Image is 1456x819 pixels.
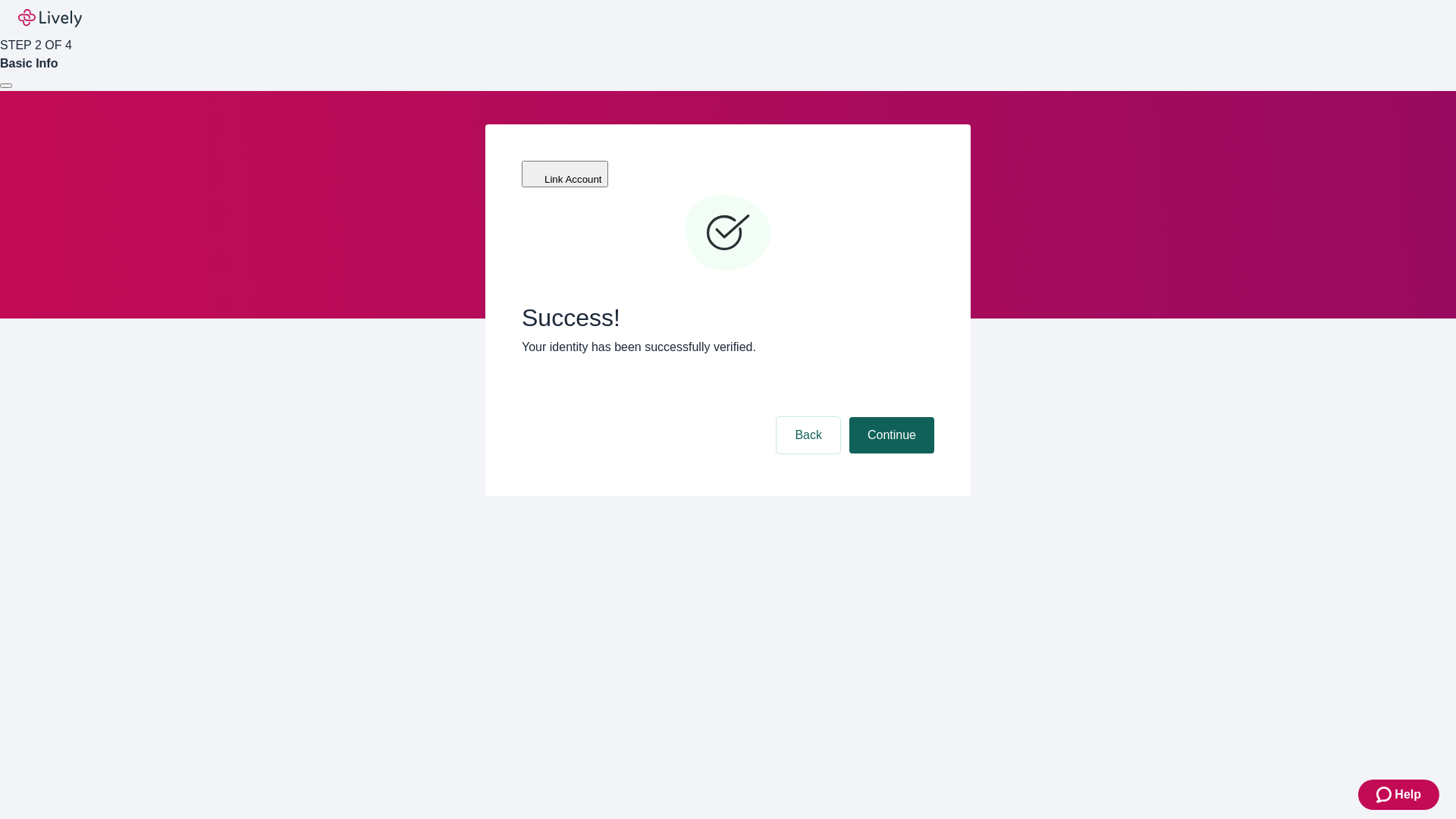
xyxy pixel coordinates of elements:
p: Your identity has been successfully verified. [522,338,934,356]
button: Back [777,417,840,453]
button: Zendesk support iconHelp [1358,780,1439,810]
span: Success! [522,303,934,332]
svg: Checkmark icon [682,188,773,279]
span: Help [1395,786,1421,804]
svg: Zendesk support icon [1376,786,1395,804]
button: Link Account [522,161,608,187]
img: Lively [18,9,82,27]
button: Continue [849,417,934,453]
